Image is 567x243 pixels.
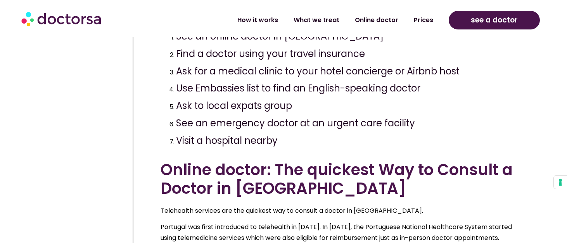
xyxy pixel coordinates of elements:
a: How it works [230,11,286,29]
span: Ask for a medical clinic to your hotel concierge or Airbnb host [176,65,460,78]
span: See an emergency doctor at an urgent care facility [176,117,415,129]
a: see a doctor [449,11,540,29]
a: What we treat [286,11,347,29]
nav: Menu [150,11,441,29]
span: see a doctor [471,14,518,26]
span: Ask to local expats group [176,99,292,112]
span: Find a doctor using your travel insurance [176,47,365,60]
span: Visit a hospital nearby [176,134,278,147]
h2: Online doctor: The quickest Way to Consult a Doctor in [GEOGRAPHIC_DATA] [161,160,525,198]
span: Use Embassies list to find an English-speaking doctor [176,82,420,95]
a: Prices [406,11,441,29]
p: Telehealth services are the quickest way to consult a doctor in [GEOGRAPHIC_DATA]. [161,205,525,216]
a: Online doctor [347,11,406,29]
button: Your consent preferences for tracking technologies [554,176,567,189]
